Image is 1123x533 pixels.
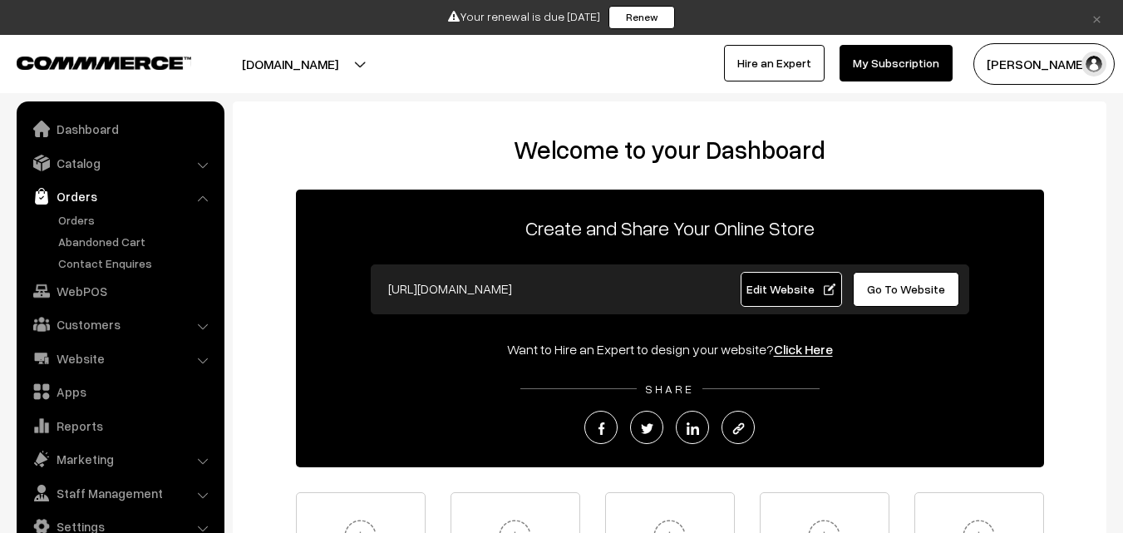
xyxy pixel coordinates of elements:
[21,276,219,306] a: WebPOS
[746,282,835,296] span: Edit Website
[54,211,219,229] a: Orders
[21,309,219,339] a: Customers
[296,339,1044,359] div: Want to Hire an Expert to design your website?
[608,6,675,29] a: Renew
[21,377,219,407] a: Apps
[296,213,1044,243] p: Create and Share Your Online Store
[774,341,833,358] a: Click Here
[21,148,219,178] a: Catalog
[853,272,960,307] a: Go To Website
[637,382,702,396] span: SHARE
[54,233,219,250] a: Abandoned Cart
[17,52,162,72] a: COMMMERCE
[21,114,219,144] a: Dashboard
[724,45,825,81] a: Hire an Expert
[21,343,219,373] a: Website
[741,272,842,307] a: Edit Website
[21,444,219,474] a: Marketing
[21,181,219,211] a: Orders
[17,57,191,69] img: COMMMERCE
[184,43,396,85] button: [DOMAIN_NAME]
[21,411,219,441] a: Reports
[973,43,1115,85] button: [PERSON_NAME]
[1086,7,1108,27] a: ×
[1081,52,1106,76] img: user
[840,45,953,81] a: My Subscription
[54,254,219,272] a: Contact Enquires
[21,478,219,508] a: Staff Management
[6,6,1117,29] div: Your renewal is due [DATE]
[867,282,945,296] span: Go To Website
[249,135,1090,165] h2: Welcome to your Dashboard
